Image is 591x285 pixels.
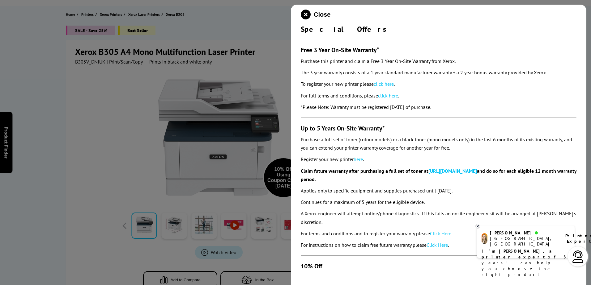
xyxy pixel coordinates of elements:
[301,10,330,19] button: close modal
[482,233,487,244] img: amy-livechat.png
[301,24,576,34] div: Special Offers
[301,80,576,88] p: To register your new printer please .
[301,168,428,174] b: Claim future warranty after purchasing a full set of toner at
[301,68,576,77] p: The 3 year warranty consists of a 1 year standard manufacturer warranty + a 2 year bonus warranty...
[301,57,576,65] p: Purchase this printer and claim a Free 3 Year On-Site Warranty from Xerox.
[427,242,448,248] a: Click Here
[301,209,576,226] p: A Xerox engineer will attempt online/phone diagnostics . If this fails an onsite engineer visit w...
[572,250,584,263] img: user-headset-light.svg
[301,46,576,54] h3: Free 3 Year On-Site Warranty*
[301,229,576,238] p: For terms and conditions and to register your warranty please .
[378,93,398,99] a: click here
[301,262,576,270] h3: 10% Off
[301,168,576,182] b: and do so for each eligible 12 month warranty period.
[490,230,558,236] div: [PERSON_NAME]
[301,135,576,152] p: Purchase a full set of toner (colour models) or a black toner (mono models only) in the last 6 mo...
[490,236,558,247] div: [GEOGRAPHIC_DATA], [GEOGRAPHIC_DATA]
[482,248,570,278] p: of 8 years! I can help you choose the right product
[374,81,394,87] a: click here
[301,92,576,100] p: For full terms and conditions, please .
[301,124,576,132] h3: Up to 5 Years On-Site Warranty*
[301,198,576,206] p: Continues for a maximum of 5 years for the eligible device.
[301,103,576,111] p: *Please Note: Warranty must be registered [DATE] of purchase.
[482,248,554,260] b: I'm [PERSON_NAME], a printer expert
[428,168,477,174] a: [URL][DOMAIN_NAME]
[301,241,576,249] p: For instructions on how to claim free future warranty please .
[301,187,576,195] p: Applies only to specific equipment and supplies purchased until [DATE].
[430,230,451,237] a: Click Here
[314,11,330,18] span: Close
[354,156,363,162] a: here
[301,155,576,163] p: Register your new printer .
